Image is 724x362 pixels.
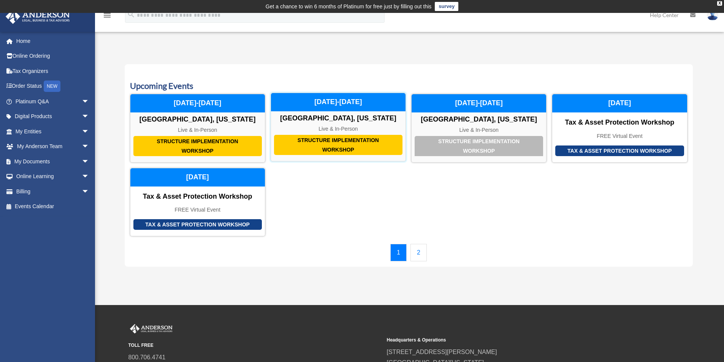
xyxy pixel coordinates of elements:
a: Online Learningarrow_drop_down [5,169,101,184]
div: NEW [44,81,60,92]
div: [DATE]-[DATE] [130,94,265,112]
div: Live & In-Person [130,127,265,133]
a: 2 [410,244,427,261]
a: 800.706.4741 [128,354,166,360]
a: Billingarrow_drop_down [5,184,101,199]
a: survey [435,2,458,11]
div: [DATE]-[DATE] [412,94,546,112]
div: Live & In-Person [271,126,406,132]
span: arrow_drop_down [82,109,97,125]
a: Structure Implementation Workshop [GEOGRAPHIC_DATA], [US_STATE] Live & In-Person [DATE]-[DATE] [130,94,265,163]
i: search [127,10,135,19]
a: My Documentsarrow_drop_down [5,154,101,169]
a: 1 [390,244,407,261]
span: arrow_drop_down [82,124,97,139]
div: Structure Implementation Workshop [415,136,543,156]
span: arrow_drop_down [82,154,97,169]
a: Home [5,33,101,49]
img: Anderson Advisors Platinum Portal [128,324,174,334]
div: Get a chance to win 6 months of Platinum for free just by filling out this [266,2,432,11]
a: Events Calendar [5,199,97,214]
a: Tax & Asset Protection Workshop Tax & Asset Protection Workshop FREE Virtual Event [DATE] [130,168,265,236]
img: User Pic [707,9,718,21]
span: arrow_drop_down [82,184,97,199]
div: Tax & Asset Protection Workshop [552,119,687,127]
div: Structure Implementation Workshop [133,136,262,156]
a: [STREET_ADDRESS][PERSON_NAME] [387,349,497,355]
div: Tax & Asset Protection Workshop [130,193,265,201]
small: TOLL FREE [128,341,382,349]
a: Order StatusNEW [5,79,101,94]
span: arrow_drop_down [82,94,97,109]
img: Anderson Advisors Platinum Portal [3,9,72,24]
div: FREE Virtual Event [130,207,265,213]
div: Live & In-Person [412,127,546,133]
i: menu [103,11,112,20]
div: [GEOGRAPHIC_DATA], [US_STATE] [130,115,265,124]
div: Tax & Asset Protection Workshop [133,219,262,230]
div: [GEOGRAPHIC_DATA], [US_STATE] [412,115,546,124]
a: Online Ordering [5,49,101,64]
div: [DATE] [552,94,687,112]
div: Structure Implementation Workshop [274,135,402,155]
a: menu [103,13,112,20]
div: [DATE] [130,168,265,187]
div: close [717,1,722,6]
div: FREE Virtual Event [552,133,687,139]
a: Tax Organizers [5,63,101,79]
a: My Entitiesarrow_drop_down [5,124,101,139]
div: [DATE]-[DATE] [271,93,406,111]
small: Headquarters & Operations [387,336,640,344]
a: Structure Implementation Workshop [GEOGRAPHIC_DATA], [US_STATE] Live & In-Person [DATE]-[DATE] [411,94,547,163]
div: Tax & Asset Protection Workshop [555,145,684,156]
a: Structure Implementation Workshop [GEOGRAPHIC_DATA], [US_STATE] Live & In-Person [DATE]-[DATE] [271,94,406,163]
a: Platinum Q&Aarrow_drop_down [5,94,101,109]
a: My Anderson Teamarrow_drop_down [5,139,101,154]
a: Tax & Asset Protection Workshop Tax & Asset Protection Workshop FREE Virtual Event [DATE] [552,94,687,163]
span: arrow_drop_down [82,139,97,155]
span: arrow_drop_down [82,169,97,185]
div: [GEOGRAPHIC_DATA], [US_STATE] [271,114,406,123]
a: Digital Productsarrow_drop_down [5,109,101,124]
h3: Upcoming Events [130,80,688,92]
